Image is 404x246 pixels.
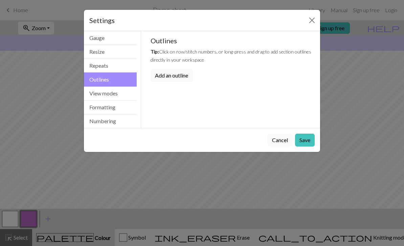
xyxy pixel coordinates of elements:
[84,45,137,59] button: Resize
[84,114,137,128] button: Numbering
[268,134,292,147] button: Cancel
[151,49,159,54] em: Tip:
[295,134,315,147] button: Save
[84,59,137,73] button: Repeats
[151,69,193,82] button: Add an outline
[84,72,137,87] button: Outlines
[84,100,137,114] button: Formatting
[151,49,311,63] small: Click on row/stitch numbers, or long-press and drag to add section outlines directly in your work...
[84,87,137,100] button: View modes
[307,15,317,26] button: Close
[89,15,115,25] h5: Settings
[84,31,137,45] button: Gauge
[151,37,315,45] h5: Outlines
